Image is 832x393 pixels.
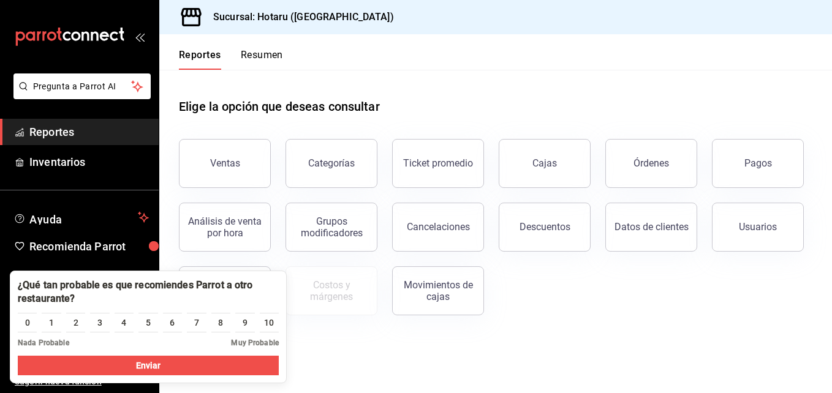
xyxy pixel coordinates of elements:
button: Ticket promedio [392,139,484,188]
div: Descuentos [520,221,570,233]
button: Reporte de asistencia [179,266,271,315]
button: 7 [187,313,206,332]
h3: Sucursal: Hotaru ([GEOGRAPHIC_DATA]) [203,10,394,24]
button: open_drawer_menu [135,32,145,42]
button: 9 [235,313,254,332]
button: Movimientos de cajas [392,266,484,315]
div: 9 [243,316,248,329]
button: Enviar [18,356,279,375]
div: Análisis de venta por hora [187,215,263,239]
div: 0 [25,316,30,329]
div: 6 [170,316,175,329]
div: Datos de clientes [615,221,689,233]
button: Grupos modificadores [286,203,377,252]
button: 4 [115,313,134,332]
div: 3 [97,316,102,329]
span: Nada Probable [18,337,69,348]
div: Costos y márgenes [293,279,369,302]
a: Pregunta a Parrot AI [9,89,151,102]
span: [PERSON_NAME] [29,268,149,285]
div: Ventas [210,157,240,169]
span: Muy Probable [231,337,279,348]
span: Reportes [29,124,149,140]
div: 8 [218,316,223,329]
span: Inventarios [29,154,149,170]
button: Reportes [179,49,221,70]
button: 10 [260,313,279,332]
div: 2 [74,316,78,329]
span: Recomienda Parrot [29,238,149,255]
div: 7 [194,316,199,329]
div: Cancelaciones [407,221,470,233]
button: 0 [18,313,37,332]
span: Pregunta a Parrot AI [33,80,132,93]
button: Usuarios [712,203,804,252]
div: 10 [264,316,274,329]
button: 3 [90,313,109,332]
div: Categorías [308,157,355,169]
div: Grupos modificadores [293,215,369,239]
div: 1 [49,316,54,329]
button: Pagos [712,139,804,188]
div: 5 [146,316,151,329]
button: Análisis de venta por hora [179,203,271,252]
button: 5 [138,313,157,332]
button: Descuentos [499,203,591,252]
div: Ticket promedio [403,157,473,169]
div: navigation tabs [179,49,283,70]
a: Cajas [499,139,591,188]
button: 6 [163,313,182,332]
div: Pagos [744,157,772,169]
button: 8 [211,313,230,332]
button: 2 [66,313,85,332]
div: Movimientos de cajas [400,279,476,302]
button: Cancelaciones [392,203,484,252]
div: 4 [121,316,126,329]
button: Ventas [179,139,271,188]
span: Enviar [136,359,161,372]
div: Cajas [532,156,558,171]
div: Órdenes [633,157,669,169]
button: Categorías [286,139,377,188]
button: Órdenes [605,139,697,188]
h1: Elige la opción que deseas consultar [179,97,380,116]
button: Resumen [241,49,283,70]
button: Pregunta a Parrot AI [13,73,151,99]
div: ¿Qué tan probable es que recomiendes Parrot a otro restaurante? [18,279,279,305]
div: Usuarios [739,221,777,233]
span: Ayuda [29,210,133,225]
button: Contrata inventarios para ver este reporte [286,266,377,315]
button: 1 [42,313,61,332]
button: Datos de clientes [605,203,697,252]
